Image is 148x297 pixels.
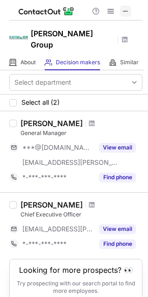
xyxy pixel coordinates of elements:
div: General Manager [20,129,142,137]
span: Similar [120,59,139,66]
div: [PERSON_NAME] [20,119,83,128]
button: Reveal Button [99,143,136,152]
header: Looking for more prospects? 👀 [19,266,133,274]
span: [EMAIL_ADDRESS][PERSON_NAME][DOMAIN_NAME] [22,158,119,167]
button: Reveal Button [99,173,136,182]
img: ContactOut v5.3.10 [19,6,74,17]
img: f807702fc18a3f3a18433b8bd4bcd8f0 [9,28,28,47]
button: Reveal Button [99,224,136,234]
div: Select department [14,78,71,87]
button: Reveal Button [99,239,136,249]
span: [EMAIL_ADDRESS][PERSON_NAME][DOMAIN_NAME] [22,225,94,233]
div: [PERSON_NAME] [20,200,83,209]
p: Try prospecting with our search portal to find more employees. [16,280,135,295]
span: About [20,59,36,66]
h1: [PERSON_NAME] Group [31,28,114,50]
span: ***@[DOMAIN_NAME] [22,143,94,152]
span: Decision makers [56,59,100,66]
div: Chief Executive Officer [20,210,142,219]
span: Select all (2) [21,99,60,106]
